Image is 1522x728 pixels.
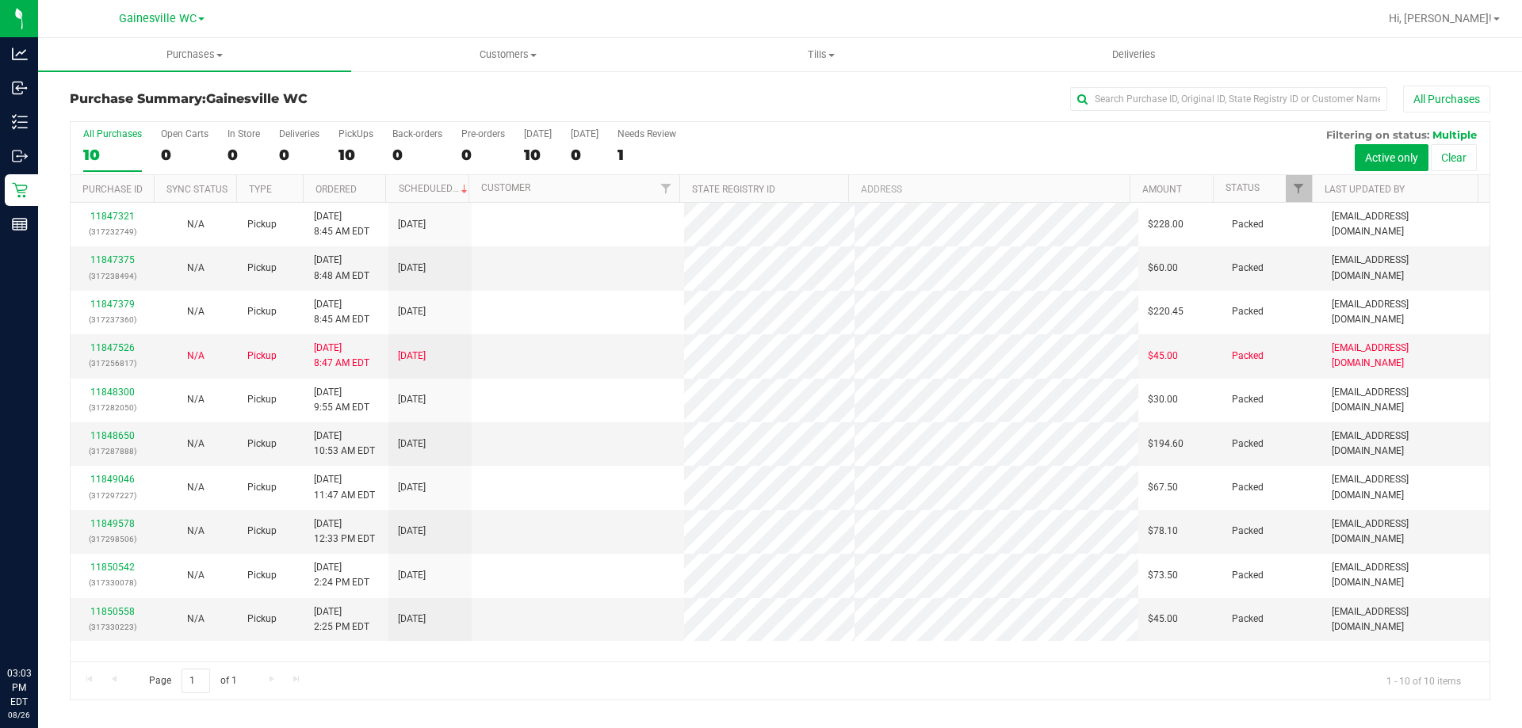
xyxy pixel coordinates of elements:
button: N/A [187,480,205,495]
button: Active only [1355,144,1428,171]
span: 1 - 10 of 10 items [1374,669,1474,692]
span: Pickup [247,568,277,583]
span: $67.50 [1148,480,1178,495]
a: Tills [664,38,977,71]
span: Pickup [247,304,277,319]
span: Not Applicable [187,613,205,624]
button: All Purchases [1403,86,1490,112]
input: Search Purchase ID, Original ID, State Registry ID or Customer Name... [1070,87,1387,111]
p: (317237360) [80,312,144,327]
div: PickUps [338,128,373,139]
div: 10 [338,146,373,164]
a: Type [249,184,272,195]
span: [DATE] 8:45 AM EDT [314,297,369,327]
button: N/A [187,612,205,627]
span: [EMAIL_ADDRESS][DOMAIN_NAME] [1332,253,1480,283]
span: [DATE] [398,217,426,232]
iframe: Resource center unread badge [47,599,66,618]
button: N/A [187,392,205,407]
span: $78.10 [1148,524,1178,539]
button: N/A [187,261,205,276]
a: 11850542 [90,562,135,573]
span: Packed [1232,217,1264,232]
span: $228.00 [1148,217,1184,232]
span: Pickup [247,524,277,539]
a: Amount [1142,184,1182,195]
div: [DATE] [571,128,598,139]
span: [EMAIL_ADDRESS][DOMAIN_NAME] [1332,429,1480,459]
a: 11849046 [90,474,135,485]
div: [DATE] [524,128,552,139]
p: 08/26 [7,709,31,721]
span: Deliveries [1091,48,1177,62]
a: Customers [351,38,664,71]
span: [DATE] [398,304,426,319]
div: 1 [618,146,676,164]
div: 0 [571,146,598,164]
span: Packed [1232,304,1264,319]
span: Not Applicable [187,262,205,273]
span: Packed [1232,261,1264,276]
span: Not Applicable [187,219,205,230]
div: 0 [228,146,260,164]
p: (317330223) [80,619,144,635]
span: $30.00 [1148,392,1178,407]
a: Ordered [315,184,357,195]
span: [DATE] [398,392,426,407]
a: State Registry ID [692,184,775,195]
span: Not Applicable [187,306,205,317]
a: 11850558 [90,606,135,617]
span: Not Applicable [187,525,205,536]
span: [EMAIL_ADDRESS][DOMAIN_NAME] [1332,209,1480,239]
button: N/A [187,217,205,232]
span: Packed [1232,349,1264,364]
a: Status [1226,182,1260,193]
div: 0 [392,146,442,164]
span: Packed [1232,612,1264,627]
div: Open Carts [161,128,208,139]
a: Last Updated By [1325,184,1405,195]
div: 0 [461,146,505,164]
p: (317256817) [80,356,144,371]
input: 1 [182,669,210,693]
span: [DATE] [398,436,426,452]
span: Gainesville WC [119,12,197,25]
inline-svg: Reports [12,216,28,232]
div: All Purchases [83,128,142,139]
span: Pickup [247,612,277,627]
a: Filter [1286,175,1312,202]
inline-svg: Retail [12,182,28,198]
iframe: Resource center [16,601,63,649]
span: [DATE] 9:55 AM EDT [314,385,369,415]
button: N/A [187,568,205,583]
div: Back-orders [392,128,442,139]
button: Clear [1431,144,1477,171]
div: In Store [228,128,260,139]
span: Packed [1232,524,1264,539]
span: [DATE] [398,349,426,364]
div: Deliveries [279,128,319,139]
a: 11847321 [90,211,135,222]
span: [DATE] 11:47 AM EDT [314,472,375,502]
span: [EMAIL_ADDRESS][DOMAIN_NAME] [1332,604,1480,635]
a: 11849578 [90,518,135,529]
span: [DATE] 8:45 AM EDT [314,209,369,239]
span: [DATE] 10:53 AM EDT [314,429,375,459]
a: 11848650 [90,430,135,441]
span: [EMAIL_ADDRESS][DOMAIN_NAME] [1332,341,1480,371]
span: Not Applicable [187,350,205,361]
span: Packed [1232,436,1264,452]
p: (317282050) [80,400,144,415]
a: 11847375 [90,254,135,265]
div: 10 [524,146,552,164]
span: $60.00 [1148,261,1178,276]
span: [EMAIL_ADDRESS][DOMAIN_NAME] [1332,472,1480,502]
a: Filter [653,175,679,202]
p: (317238494) [80,269,144,284]
span: [DATE] [398,480,426,495]
span: Pickup [247,480,277,495]
div: Needs Review [618,128,676,139]
span: Pickup [247,436,277,452]
div: 0 [161,146,208,164]
p: (317298506) [80,532,144,547]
